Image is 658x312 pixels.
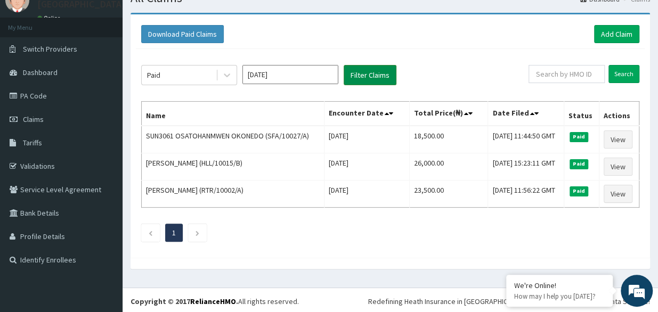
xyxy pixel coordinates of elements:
[488,126,564,153] td: [DATE] 11:44:50 GMT
[142,102,324,126] th: Name
[142,180,324,208] td: [PERSON_NAME] (RTR/10002/A)
[488,102,564,126] th: Date Filed
[604,158,632,176] a: View
[564,102,599,126] th: Status
[20,53,43,80] img: d_794563401_company_1708531726252_794563401
[55,60,179,73] div: Chat with us now
[599,102,639,126] th: Actions
[23,138,42,147] span: Tariffs
[344,65,396,85] button: Filter Claims
[324,126,409,153] td: [DATE]
[608,65,639,83] input: Search
[409,126,488,153] td: 18,500.00
[324,153,409,180] td: [DATE]
[604,185,632,203] a: View
[5,203,203,240] textarea: Type your message and hit 'Enter'
[514,292,605,301] p: How may I help you today?
[514,281,605,290] div: We're Online!
[23,44,77,54] span: Switch Providers
[23,68,58,77] span: Dashboard
[570,159,589,169] span: Paid
[190,297,236,306] a: RelianceHMO
[409,102,488,126] th: Total Price(₦)
[594,25,639,43] a: Add Claim
[172,228,176,237] a: Page 1 is your current page
[148,228,153,237] a: Previous page
[324,102,409,126] th: Encounter Date
[324,180,409,208] td: [DATE]
[488,180,564,208] td: [DATE] 11:56:22 GMT
[147,70,160,80] div: Paid
[570,132,589,142] span: Paid
[142,153,324,180] td: [PERSON_NAME] (HLL/10015/B)
[570,186,589,196] span: Paid
[195,228,200,237] a: Next page
[368,296,650,307] div: Redefining Heath Insurance in [GEOGRAPHIC_DATA] using Telemedicine and Data Science!
[131,297,238,306] strong: Copyright © 2017 .
[242,65,338,84] input: Select Month and Year
[175,5,200,31] div: Minimize live chat window
[488,153,564,180] td: [DATE] 15:23:11 GMT
[529,65,605,83] input: Search by HMO ID
[142,126,324,153] td: SUN3061 OSATOHANMWEN OKONEDO (SFA/10027/A)
[23,114,44,124] span: Claims
[37,14,63,22] a: Online
[409,153,488,180] td: 26,000.00
[141,25,224,43] button: Download Paid Claims
[62,90,147,198] span: We're online!
[604,130,632,149] a: View
[409,180,488,208] td: 23,500.00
